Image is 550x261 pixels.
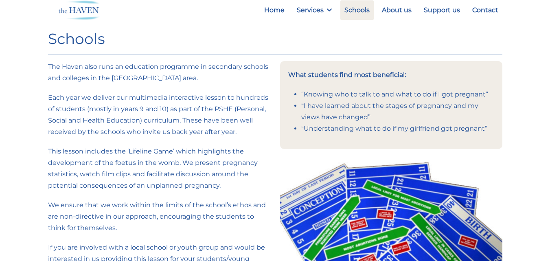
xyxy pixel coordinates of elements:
p: The Haven also runs an education programme in secondary schools and colleges in the [GEOGRAPHIC_D... [48,61,270,84]
p: Each year we deliver our multimedia interactive lesson to hundreds of students (mostly in years 9... [48,92,270,138]
li: “I have learned about the stages of pregnancy and my views have changed” [301,100,494,123]
li: “Understanding what to do if my girlfriend got pregnant” [301,123,494,134]
li: “Knowing who to talk to and what to do if I got pregnant” [301,89,494,100]
h1: Schools [48,30,502,48]
a: Home [260,0,289,20]
a: Contact [468,0,502,20]
a: About us [378,0,416,20]
strong: What students find most beneficial: [288,71,406,79]
a: Schools [340,0,374,20]
a: Support us [420,0,464,20]
p: We ensure that we work within the limits of the school’s ethos and are non-directive in our appro... [48,200,270,234]
p: This lesson includes the ‘Lifeline Game’ which highlights the development of the foetus in the wo... [48,146,270,191]
a: Services [293,0,336,20]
